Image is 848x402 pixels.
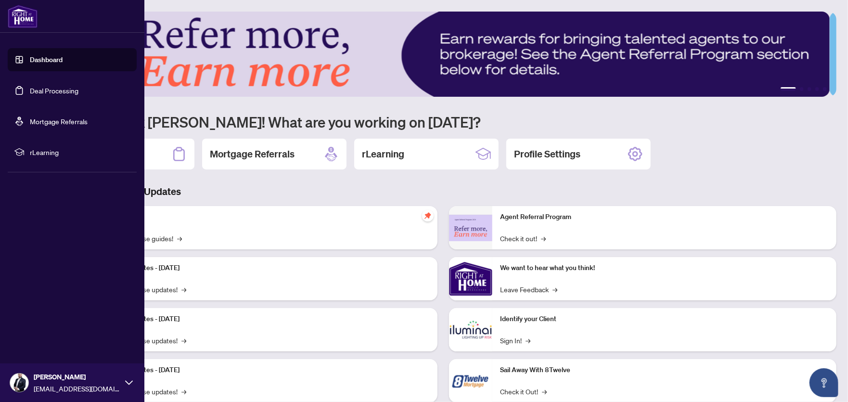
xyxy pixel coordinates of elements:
a: Dashboard [30,55,63,64]
h2: rLearning [362,147,404,161]
span: → [181,284,186,295]
p: Identify your Client [500,314,829,324]
img: logo [8,5,38,28]
button: Open asap [809,368,838,397]
button: 4 [815,87,819,91]
button: 5 [823,87,827,91]
a: Check it Out!→ [500,386,547,397]
a: Check it out!→ [500,233,546,244]
span: → [181,386,186,397]
a: Mortgage Referrals [30,117,88,126]
p: Platform Updates - [DATE] [101,263,430,273]
h1: Welcome back [PERSON_NAME]! What are you working on [DATE]? [50,113,836,131]
span: → [177,233,182,244]
span: [EMAIL_ADDRESS][DOMAIN_NAME] [34,383,120,394]
span: → [526,335,530,346]
img: We want to hear what you think! [449,257,492,300]
button: 2 [800,87,804,91]
span: → [552,284,557,295]
span: [PERSON_NAME] [34,372,120,382]
a: Leave Feedback→ [500,284,557,295]
a: Deal Processing [30,86,78,95]
span: → [542,386,547,397]
span: → [541,233,546,244]
p: Agent Referral Program [500,212,829,222]
p: Platform Updates - [DATE] [101,314,430,324]
p: Platform Updates - [DATE] [101,365,430,376]
h2: Profile Settings [514,147,580,161]
p: We want to hear what you think! [500,263,829,273]
button: 3 [808,87,811,91]
button: 1 [781,87,796,91]
img: Agent Referral Program [449,215,492,241]
h2: Mortgage Referrals [210,147,295,161]
img: Profile Icon [10,374,28,392]
p: Sail Away With 8Twelve [500,365,829,376]
img: Identify your Client [449,308,492,351]
img: Slide 0 [50,12,830,97]
span: pushpin [422,210,434,221]
span: rLearning [30,147,130,157]
p: Self-Help [101,212,430,222]
a: Sign In!→ [500,335,530,346]
span: → [181,335,186,346]
h3: Brokerage & Industry Updates [50,185,836,198]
